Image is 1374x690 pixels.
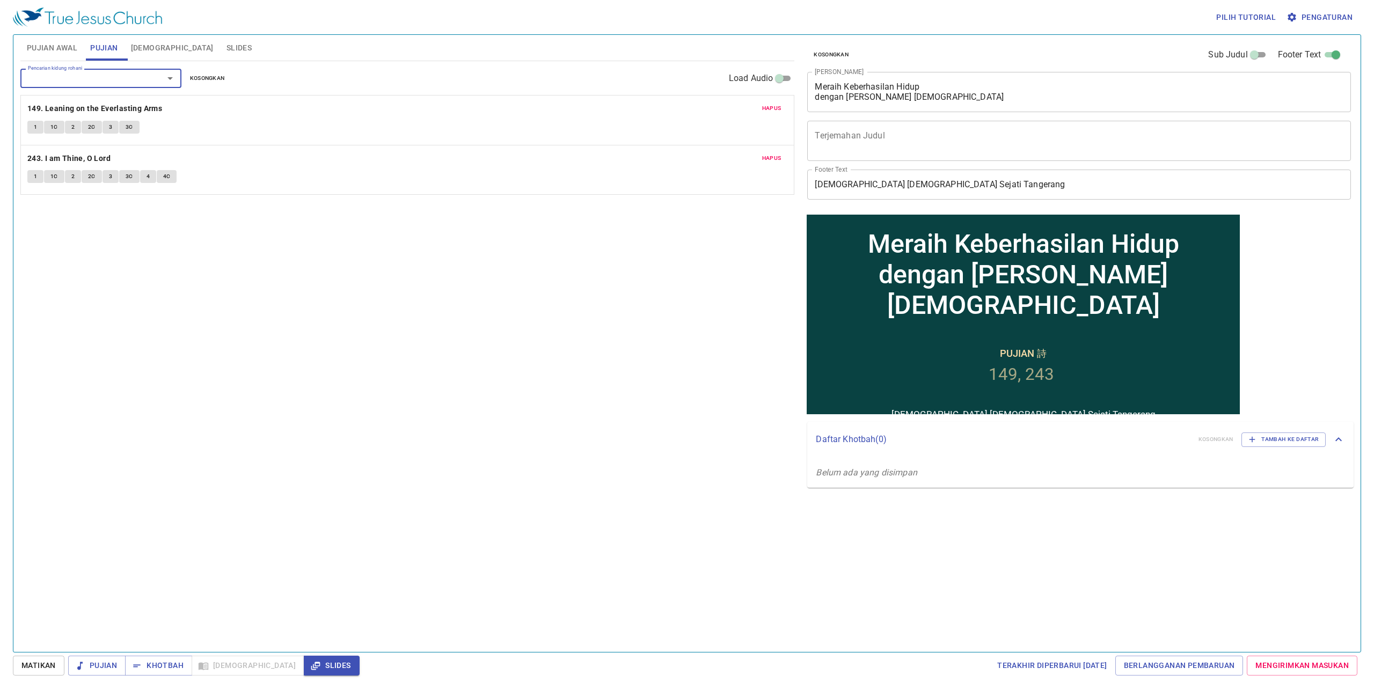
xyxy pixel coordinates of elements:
span: Load Audio [729,72,773,85]
span: Sub Judul [1208,48,1247,61]
iframe: from-child [803,211,1244,418]
span: 3 [109,122,112,132]
button: 2C [82,170,102,183]
span: Slides [226,41,252,55]
a: Terakhir Diperbarui [DATE] [993,656,1111,676]
button: 1 [27,170,43,183]
button: 149. Leaning on the Everlasting Arms [27,102,164,115]
button: Hapus [756,102,788,115]
span: 3C [126,122,133,132]
span: 2C [88,172,96,181]
button: 4 [140,170,156,183]
button: 3 [103,121,119,134]
button: Matikan [13,656,64,676]
span: Matikan [21,659,56,672]
p: Pujian 詩 [197,136,244,149]
a: Berlangganan Pembaruan [1115,656,1244,676]
button: 2 [65,170,81,183]
span: 1 [34,122,37,132]
span: 1 [34,172,37,181]
button: Pengaturan [1284,8,1357,27]
button: Kosongkan [807,48,855,61]
span: Berlangganan Pembaruan [1124,659,1235,672]
p: Daftar Khotbah ( 0 ) [816,433,1189,446]
div: [DEMOGRAPHIC_DATA] [DEMOGRAPHIC_DATA] Sejati Tangerang [89,198,353,209]
span: Pujian [77,659,117,672]
textarea: Meraih Keberhasilan Hidup dengan [PERSON_NAME] [DEMOGRAPHIC_DATA] [815,82,1343,102]
button: Hapus [756,152,788,165]
span: Mengirimkan Masukan [1255,659,1349,672]
span: 3 [109,172,112,181]
button: Tambah ke Daftar [1241,432,1326,446]
button: 2 [65,121,81,134]
span: Kosongkan [814,50,849,60]
span: Tambah ke Daftar [1248,435,1319,444]
span: 3C [126,172,133,181]
button: 243. I am Thine, O Lord [27,152,113,165]
span: 4C [163,172,171,181]
img: True Jesus Church [13,8,162,27]
button: 3 [103,170,119,183]
button: 1C [44,121,64,134]
button: 4C [157,170,177,183]
span: Pengaturan [1289,11,1353,24]
span: 2 [71,172,75,181]
span: Footer Text [1278,48,1321,61]
span: Terakhir Diperbarui [DATE] [997,659,1107,672]
b: 243. I am Thine, O Lord [27,152,111,165]
button: 2C [82,121,102,134]
span: Hapus [762,153,781,163]
span: Pilih tutorial [1216,11,1276,24]
button: Kosongkan [184,72,231,85]
span: 1C [50,172,58,181]
span: Khotbah [134,659,184,672]
button: 1C [44,170,64,183]
b: 149. Leaning on the Everlasting Arms [27,102,162,115]
a: Mengirimkan Masukan [1247,656,1357,676]
li: 149 [186,153,218,173]
span: Hapus [762,104,781,113]
span: [DEMOGRAPHIC_DATA] [131,41,214,55]
span: Slides [312,659,350,672]
span: 2C [88,122,96,132]
button: 1 [27,121,43,134]
span: 2 [71,122,75,132]
button: 3C [119,170,140,183]
button: Khotbah [125,656,192,676]
span: Kosongkan [190,74,225,83]
li: 243 [222,153,251,173]
button: Pujian [68,656,126,676]
span: Pujian Awal [27,41,77,55]
span: 1C [50,122,58,132]
span: Pujian [90,41,118,55]
button: Open [163,71,178,86]
i: Belum ada yang disimpan [816,467,917,478]
button: Pilih tutorial [1212,8,1280,27]
button: Slides [304,656,359,676]
span: 4 [147,172,150,181]
button: 3C [119,121,140,134]
div: Daftar Khotbah(0)KosongkanTambah ke Daftar [807,422,1354,457]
